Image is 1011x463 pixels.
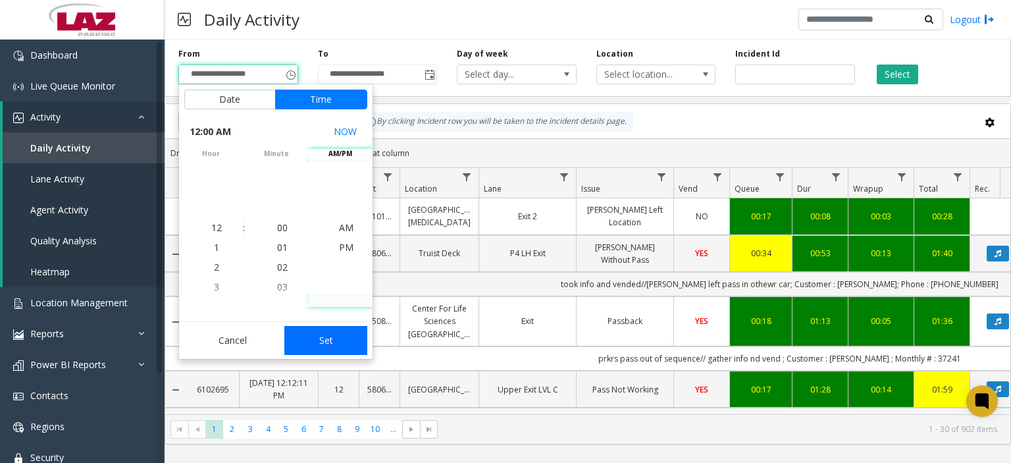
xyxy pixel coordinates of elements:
[827,168,845,186] a: Dur Filter Menu
[359,112,633,132] div: By clicking Incident row you will be taken to the incident details page.
[30,296,128,309] span: Location Management
[277,261,288,273] span: 02
[584,315,665,327] a: Passback
[738,210,784,223] a: 00:17
[922,247,962,259] a: 01:40
[487,383,568,396] a: Upper Exit LVL C
[682,247,721,259] a: YES
[178,3,191,36] img: pageIcon
[309,149,373,159] span: AM/PM
[243,221,245,234] div: :
[165,317,186,327] a: Collapse Details
[30,234,97,247] span: Quality Analysis
[184,90,276,109] button: Date tab
[30,49,78,61] span: Dashboard
[165,142,1010,165] div: Drag a column header and drop it here to group by that column
[179,149,243,159] span: hour
[184,326,281,355] button: Cancel
[484,183,502,194] span: Lane
[457,48,508,60] label: Day of week
[339,221,353,234] span: AM
[367,210,392,223] a: 710153
[446,423,997,435] kendo-pager-info: 1 - 30 of 902 items
[653,168,671,186] a: Issue Filter Menu
[326,383,351,396] a: 12
[950,13,995,26] a: Logout
[3,225,165,256] a: Quality Analysis
[406,424,417,435] span: Go to the next page
[556,168,573,186] a: Lane Filter Menu
[893,168,911,186] a: Wrapup Filter Menu
[277,281,288,293] span: 03
[367,420,384,438] span: Page 10
[695,248,708,259] span: YES
[165,249,186,259] a: Collapse Details
[194,383,231,396] a: 6102695
[313,420,330,438] span: Page 7
[13,82,24,92] img: 'icon'
[13,51,24,61] img: 'icon'
[922,315,962,327] a: 01:36
[584,241,665,266] a: [PERSON_NAME] Without Pass
[402,420,420,439] span: Go to the next page
[275,90,367,109] button: Time tab
[877,65,918,84] button: Select
[165,168,1010,414] div: Data table
[738,315,784,327] a: 00:18
[242,420,259,438] span: Page 3
[919,183,938,194] span: Total
[584,383,665,396] a: Pass Not Working
[165,385,186,395] a: Collapse Details
[3,132,165,163] a: Daily Activity
[422,65,436,84] span: Toggle popup
[30,265,70,278] span: Heatmap
[328,120,362,144] button: Select now
[3,163,165,194] a: Lane Activity
[735,48,780,60] label: Incident Id
[3,256,165,287] a: Heatmap
[457,65,552,84] span: Select day...
[949,168,967,186] a: Total Filter Menu
[295,420,313,438] span: Page 6
[856,383,906,396] div: 00:14
[596,48,633,60] label: Location
[922,210,962,223] a: 00:28
[696,211,708,222] span: NO
[277,420,295,438] span: Page 5
[30,389,68,402] span: Contacts
[597,65,692,84] span: Select location...
[284,326,367,355] button: Set
[13,298,24,309] img: 'icon'
[214,281,219,293] span: 3
[738,383,784,396] div: 00:17
[800,210,840,223] a: 00:08
[367,315,392,327] a: 550809
[330,420,348,438] span: Page 8
[738,247,784,259] a: 00:34
[682,383,721,396] a: YES
[30,111,61,123] span: Activity
[679,183,698,194] span: Vend
[682,315,721,327] a: YES
[197,3,306,36] h3: Daily Activity
[420,420,438,439] span: Go to the last page
[30,327,64,340] span: Reports
[13,329,24,340] img: 'icon'
[384,420,402,438] span: Page 11
[405,183,437,194] span: Location
[367,247,392,259] a: 580648
[223,420,241,438] span: Page 2
[424,424,434,435] span: Go to the last page
[247,377,310,402] a: [DATE] 12:12:11 PM
[695,384,708,395] span: YES
[856,247,906,259] a: 00:13
[458,168,476,186] a: Location Filter Menu
[922,383,962,396] div: 01:59
[800,383,840,396] div: 01:28
[214,241,219,254] span: 1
